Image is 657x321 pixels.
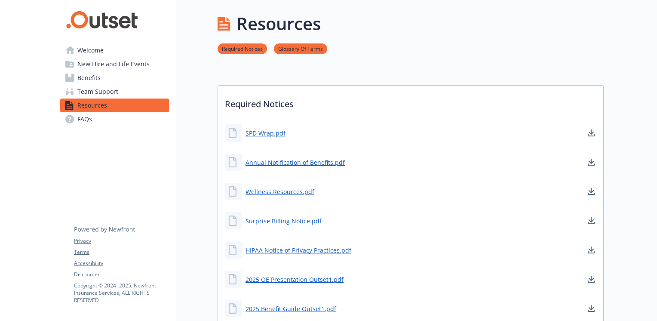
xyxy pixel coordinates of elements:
p: Required Notices [218,86,603,117]
span: Resources [77,99,107,112]
a: Annual Notification of Benefits.pdf [246,158,345,167]
p: Copyright © 2024 - 2025 , Newfront Insurance Services, ALL RIGHTS RESERVED [74,282,169,304]
a: download document [586,303,596,314]
a: download document [586,274,596,284]
a: SPD Wrap.pdf [246,129,286,138]
h1: Resources [236,11,321,37]
a: Surprise Billing Notice.pdf [246,216,322,225]
a: Welcome [60,43,169,57]
a: download document [586,128,596,138]
a: Resources [60,99,169,112]
a: 2025 Benefit Guide Outset1.pdf [246,304,336,313]
a: New Hire and Life Events [60,57,169,71]
a: Privacy [74,237,169,245]
a: Accessibility [74,259,169,267]
a: Disclaimer [74,271,169,278]
a: download document [586,157,596,167]
a: Wellness Resources.pdf [246,187,314,196]
a: Benefits [60,71,169,85]
a: Glossary Of Terms [274,44,327,52]
a: HIPAA Notice of Privacy Practices.pdf [246,246,351,255]
a: download document [586,186,596,197]
a: Team Support [60,85,169,99]
span: FAQs [77,112,92,126]
a: FAQs [60,112,169,126]
span: New Hire and Life Events [77,57,150,71]
a: Required Notices [218,44,267,52]
span: Benefits [77,71,101,85]
span: Team Support [77,85,118,99]
a: download document [586,245,596,255]
a: download document [586,216,596,226]
span: Welcome [77,43,104,57]
a: 2025 OE Presentation Outset1.pdf [246,275,344,284]
a: Terms [74,248,169,256]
